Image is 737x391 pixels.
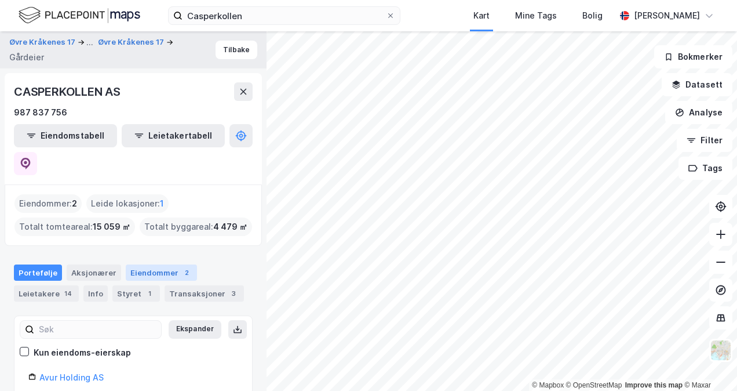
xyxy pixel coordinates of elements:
[34,321,161,338] input: Søk
[14,285,79,302] div: Leietakere
[72,197,77,211] span: 2
[62,288,74,299] div: 14
[19,5,140,26] img: logo.f888ab2527a4732fd821a326f86c7f29.svg
[14,106,67,120] div: 987 837 756
[98,37,166,48] button: Øvre Kråkenes 17
[515,9,557,23] div: Mine Tags
[213,220,247,234] span: 4 479 ㎡
[679,335,737,391] div: Kontrollprogram for chat
[93,220,130,234] span: 15 059 ㎡
[665,101,732,124] button: Analyse
[662,73,732,96] button: Datasett
[228,288,239,299] div: 3
[112,285,160,302] div: Styret
[216,41,257,59] button: Tilbake
[566,381,622,389] a: OpenStreetMap
[9,50,44,64] div: Gårdeier
[140,218,252,236] div: Totalt byggareal :
[582,9,603,23] div: Bolig
[14,124,117,147] button: Eiendomstabell
[169,320,221,339] button: Ekspander
[126,265,197,281] div: Eiendommer
[144,288,155,299] div: 1
[14,265,62,281] div: Portefølje
[34,346,131,360] div: Kun eiendoms-eierskap
[473,9,490,23] div: Kart
[678,157,732,180] button: Tags
[677,129,732,152] button: Filter
[634,9,700,23] div: [PERSON_NAME]
[67,265,121,281] div: Aksjonærer
[183,7,386,24] input: Søk på adresse, matrikkel, gårdeiere, leietakere eller personer
[86,35,93,49] div: ...
[14,218,135,236] div: Totalt tomteareal :
[625,381,683,389] a: Improve this map
[122,124,225,147] button: Leietakertabell
[160,197,164,211] span: 1
[181,267,192,278] div: 2
[9,35,78,49] button: Øvre Kråkenes 17
[532,381,564,389] a: Mapbox
[679,335,737,391] iframe: Chat Widget
[14,194,82,213] div: Eiendommer :
[83,285,108,302] div: Info
[654,45,732,68] button: Bokmerker
[14,82,123,101] div: CASPERKOLLEN AS
[86,194,169,213] div: Leide lokasjoner :
[39,372,104,382] a: Avur Holding AS
[165,285,244,302] div: Transaksjoner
